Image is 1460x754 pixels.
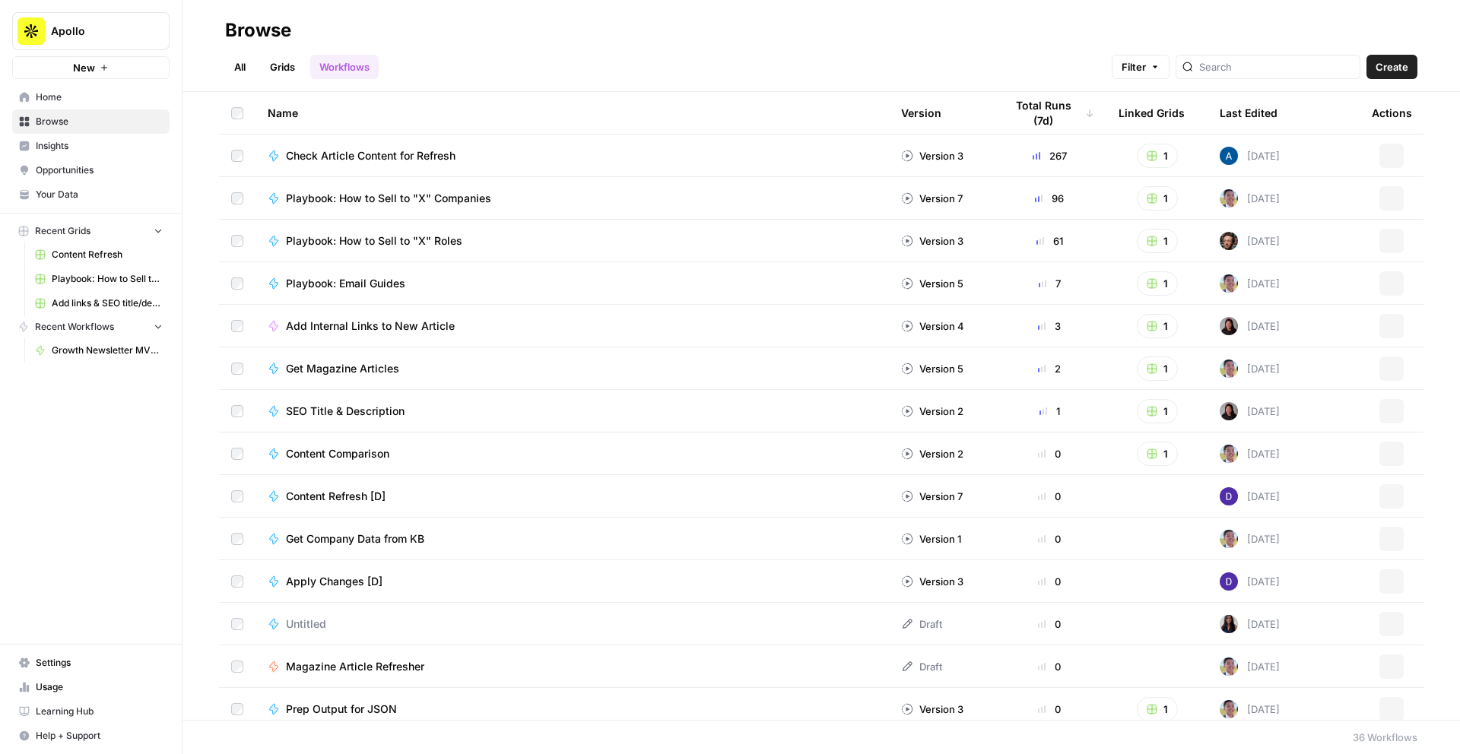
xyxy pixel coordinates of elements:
span: Recent Workflows [35,320,114,334]
span: Content Refresh [D] [286,489,386,504]
span: Help + Support [36,729,163,743]
img: 99f2gcj60tl1tjps57nny4cf0tt1 [1220,700,1238,718]
div: 0 [1005,446,1094,461]
div: Total Runs (7d) [1005,92,1094,134]
div: 2 [1005,361,1094,376]
button: 1 [1137,399,1178,423]
a: SEO Title & Description [268,404,877,419]
span: Add links & SEO title/desc to new articles [52,296,163,310]
button: 1 [1137,356,1178,381]
a: Prep Output for JSON [268,702,877,717]
div: Version [901,92,941,134]
img: xqyknumvwcwzrq9hj7fdf50g4vmx [1220,232,1238,250]
span: Get Company Data from KB [286,531,424,546]
a: Home [12,85,170,109]
button: 1 [1137,144,1178,168]
a: Playbook: How to Sell to "X" Companies [268,191,877,206]
a: Insights [12,134,170,158]
a: Add links & SEO title/desc to new articles [28,291,170,315]
img: 6clbhjv5t98vtpq4yyt91utag0vy [1220,487,1238,505]
div: Name [268,92,877,134]
span: Filter [1122,59,1146,74]
div: 0 [1005,659,1094,674]
button: 1 [1137,442,1178,466]
span: Playbook: How to Sell to "X" Leads Grid [52,272,163,286]
a: Settings [12,651,170,675]
div: [DATE] [1220,445,1280,463]
button: 1 [1137,314,1178,338]
span: Playbook: Email Guides [286,276,405,291]
img: 99f2gcj60tl1tjps57nny4cf0tt1 [1220,530,1238,548]
button: Create [1366,55,1417,79]
div: [DATE] [1220,274,1280,293]
a: Get Magazine Articles [268,361,877,376]
img: 99f2gcj60tl1tjps57nny4cf0tt1 [1220,657,1238,676]
a: Add Internal Links to New Article [268,318,877,334]
div: Browse [225,18,291,43]
span: Magazine Article Refresher [286,659,424,674]
span: Create [1376,59,1408,74]
button: Workspace: Apollo [12,12,170,50]
a: Browse [12,109,170,134]
span: Playbook: How to Sell to "X" Roles [286,233,462,249]
a: Usage [12,675,170,699]
div: [DATE] [1220,317,1280,335]
span: Prep Output for JSON [286,702,397,717]
img: 6clbhjv5t98vtpq4yyt91utag0vy [1220,572,1238,591]
button: New [12,56,170,79]
div: 96 [1005,191,1094,206]
div: [DATE] [1220,189,1280,208]
span: Your Data [36,188,163,201]
img: he81ibor8lsei4p3qvg4ugbvimgp [1220,147,1238,165]
button: 1 [1137,229,1178,253]
a: Opportunities [12,158,170,182]
div: 0 [1005,702,1094,717]
span: Get Magazine Articles [286,361,399,376]
a: Content Refresh [28,242,170,267]
div: [DATE] [1220,147,1280,165]
div: [DATE] [1220,572,1280,591]
span: Playbook: How to Sell to "X" Companies [286,191,491,206]
button: 1 [1137,271,1178,296]
div: [DATE] [1220,700,1280,718]
div: Version 3 [901,574,963,589]
span: Browse [36,115,163,128]
img: t54em4zyhpkpb9risjrjfadf14w3 [1220,402,1238,420]
div: Version 4 [901,318,964,334]
div: [DATE] [1220,232,1280,250]
img: t54em4zyhpkpb9risjrjfadf14w3 [1220,317,1238,335]
div: Last Edited [1220,92,1277,134]
div: Version 5 [901,276,963,291]
div: Draft [901,659,942,674]
div: 0 [1005,616,1094,632]
span: Apollo [51,24,143,39]
span: Growth Newsletter MVP 1.1 (Main) [52,344,163,357]
div: 36 Workflows [1353,730,1417,745]
a: Grids [261,55,304,79]
div: 61 [1005,233,1094,249]
span: SEO Title & Description [286,404,405,419]
a: Untitled [268,616,877,632]
a: Magazine Article Refresher [268,659,877,674]
span: Learning Hub [36,705,163,718]
div: Version 3 [901,702,963,717]
a: Your Data [12,182,170,207]
div: Version 3 [901,148,963,163]
div: 3 [1005,318,1094,334]
input: Search [1199,59,1354,74]
span: Opportunities [36,163,163,177]
span: Add Internal Links to New Article [286,318,455,334]
div: [DATE] [1220,615,1280,633]
div: [DATE] [1220,402,1280,420]
img: 99f2gcj60tl1tjps57nny4cf0tt1 [1220,274,1238,293]
span: New [73,60,95,75]
img: rox323kbkgutb4wcij4krxobkpon [1220,615,1238,633]
a: Apply Changes [D] [268,574,877,589]
div: Version 3 [901,233,963,249]
span: Usage [36,680,163,694]
div: Version 2 [901,446,963,461]
div: Version 7 [901,489,963,504]
div: 267 [1005,148,1094,163]
div: 7 [1005,276,1094,291]
div: [DATE] [1220,530,1280,548]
